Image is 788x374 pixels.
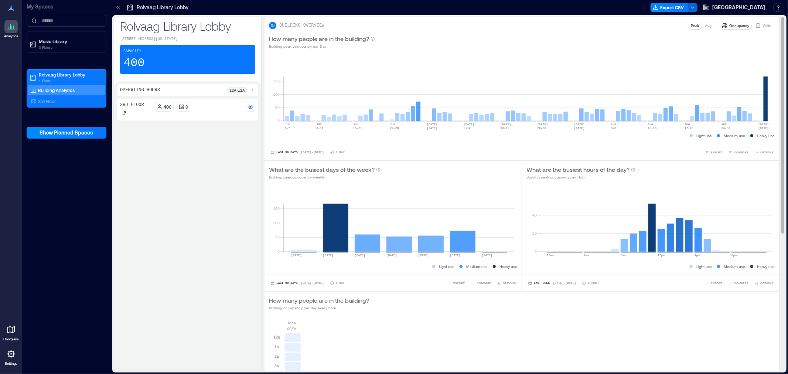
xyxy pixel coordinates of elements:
p: What are the busiest hours of the day? [526,165,630,174]
p: 12a [273,334,280,340]
tspan: 0 [277,118,280,123]
p: 3rd Floor [120,102,144,108]
text: [DATE] [758,123,769,126]
p: What are the busiest days of the week? [269,165,375,174]
p: 3a [274,363,279,369]
tspan: 50 [275,235,280,239]
p: Building peak occupancy weekly [269,174,381,180]
button: EXPORT [703,279,724,287]
p: Capacity [123,48,141,54]
p: Avg [705,23,712,28]
text: [DATE] [574,123,585,126]
text: [DATE] [427,126,437,130]
text: 24-30 [722,126,730,130]
text: 6-12 [464,126,471,130]
span: Show Planned Spaces [40,129,93,136]
p: Medium use [724,133,745,139]
p: 0 [186,104,188,110]
p: Building peak occupancy per Day [269,43,375,49]
p: How many people are in the building? [269,296,369,305]
text: 8-14 [316,126,323,130]
button: EXPORT [703,149,724,156]
p: Rolvaag Library Lobby [39,72,101,78]
text: AUG [685,123,690,126]
span: COMPARE [734,281,748,285]
text: [DATE] [386,254,397,257]
button: OPTIONS [753,279,775,287]
p: BUILDING OVERVIEW [279,23,324,28]
span: [GEOGRAPHIC_DATA] [712,4,765,11]
p: 09/01 [287,326,297,331]
text: 8am [621,254,626,257]
button: EXPORT [446,279,466,287]
p: [STREET_ADDRESS][US_STATE] [120,36,255,42]
p: Visits [763,23,771,28]
text: 3-9 [611,126,617,130]
p: Floorplans [3,337,19,341]
span: OPTIONS [760,281,773,285]
p: Medium use [466,263,488,269]
button: Last 90 Days |[DATE]-[DATE] [269,279,325,287]
text: [DATE] [291,254,302,257]
p: 1 Floor [39,78,101,84]
p: Occupancy [729,23,749,28]
text: [DATE] [464,123,474,126]
p: Music Library [39,38,101,44]
p: My Spaces [27,3,106,10]
text: 8pm [731,254,737,257]
span: COMPARE [477,281,491,285]
text: 1-7 [285,126,290,130]
p: Building occupancy per day every hour [269,305,369,311]
button: COMPARE [727,279,750,287]
p: Analytics [4,34,18,38]
text: AUG [648,123,653,126]
text: [DATE] [355,254,365,257]
span: OPTIONS [503,281,516,285]
p: 1 Hour [588,281,598,285]
text: 12am [547,254,554,257]
p: Settings [5,361,17,366]
p: Heavy use [757,263,775,269]
a: Floorplans [1,321,21,344]
text: 17-23 [685,126,693,130]
p: Mon [289,320,296,326]
button: Show Planned Spaces [27,127,106,139]
p: 2a [274,353,279,359]
button: Last 90 Days |[DATE]-[DATE] [269,149,325,156]
p: 0 Floors [39,44,101,50]
p: Light use [696,133,712,139]
p: 3rd Floor [38,98,56,104]
text: 13-19 [501,126,509,130]
p: Operating Hours [120,87,160,93]
p: Light use [696,263,712,269]
tspan: 100 [273,92,280,96]
span: COMPARE [734,150,748,154]
p: 1 Day [336,150,345,154]
text: [DATE] [427,123,437,126]
button: Last Week |[DATE]-[DATE] [526,279,577,287]
p: Light use [439,263,454,269]
a: Analytics [2,18,20,41]
text: 4pm [695,254,700,257]
text: [DATE] [501,123,511,126]
tspan: 100 [273,221,280,225]
p: 400 [123,56,145,71]
text: JUN [285,123,290,126]
text: [DATE] [482,254,492,257]
button: Export CSV [651,3,688,12]
p: How many people are in the building? [269,34,369,43]
button: COMPARE [727,149,750,156]
text: AUG [611,123,617,126]
p: Building Analytics [38,87,75,93]
button: OPTIONS [753,149,775,156]
button: OPTIONS [495,279,517,287]
text: JUN [316,123,322,126]
tspan: 40 [533,213,537,217]
p: Rolvaag Library Lobby [137,4,188,11]
p: Rolvaag Library Lobby [120,18,255,33]
text: 15-21 [353,126,362,130]
text: [DATE] [323,254,334,257]
p: 12a - 12a [229,87,245,93]
p: Peak [691,23,699,28]
button: COMPARE [469,279,492,287]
